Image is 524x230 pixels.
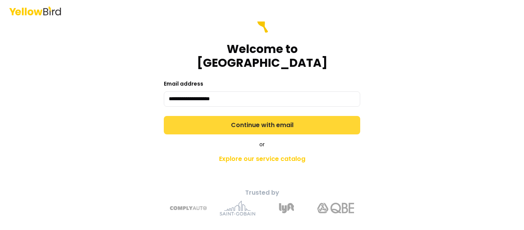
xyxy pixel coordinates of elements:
[164,80,203,88] label: Email address
[127,151,397,167] a: Explore our service catalog
[127,188,397,197] p: Trusted by
[164,116,360,134] button: Continue with email
[164,42,360,70] h1: Welcome to [GEOGRAPHIC_DATA]
[259,141,265,148] span: or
